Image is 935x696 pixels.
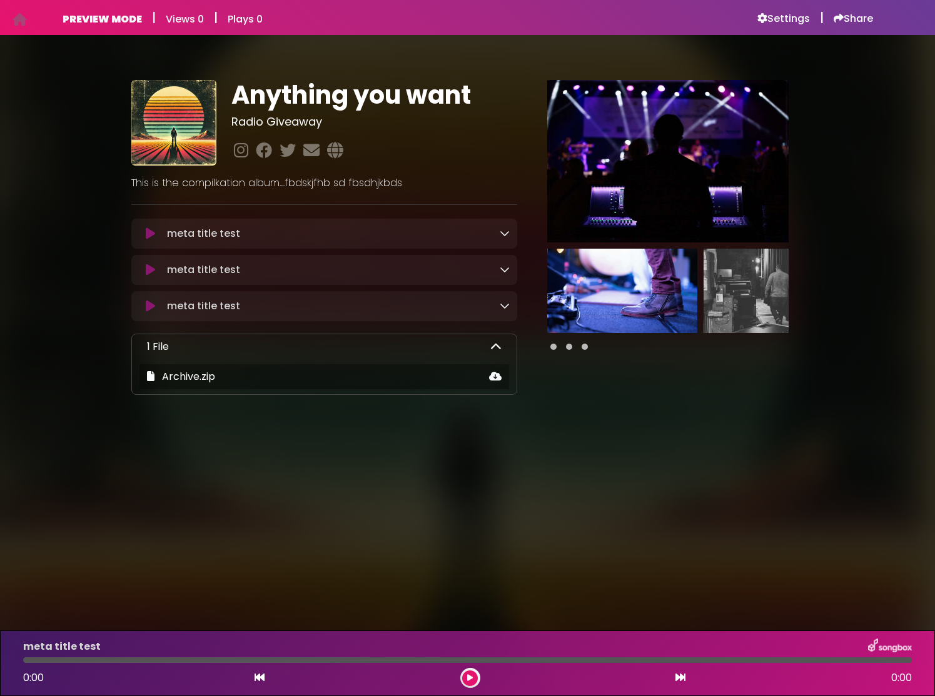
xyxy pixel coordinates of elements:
p: meta title test [167,299,240,314]
img: AHLWpbFbRzWeuyItaVNH [131,80,216,165]
img: Main Media [547,80,789,242]
span: Archive.zip [162,369,215,384]
p: meta title test [167,262,240,277]
h6: Plays 0 [228,13,263,25]
h1: Anything you want [231,80,517,110]
h6: Views 0 [166,13,204,25]
a: Settings [757,12,810,25]
a: Share [834,12,873,25]
h5: | [214,10,218,25]
img: qWomBOoZR8eAVddLrcq7 [547,249,697,333]
p: This is the compilkation album....fbdskjfhb sd fbsdhjkbds [131,176,518,191]
p: 1 File [147,339,169,354]
p: meta title test [167,226,240,241]
img: pus3slbgSBekcu23YG0x [704,249,854,333]
h6: PREVIEW MODE [63,13,142,25]
h5: | [152,10,156,25]
h3: Radio Giveaway [231,115,517,129]
h5: | [820,10,824,25]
